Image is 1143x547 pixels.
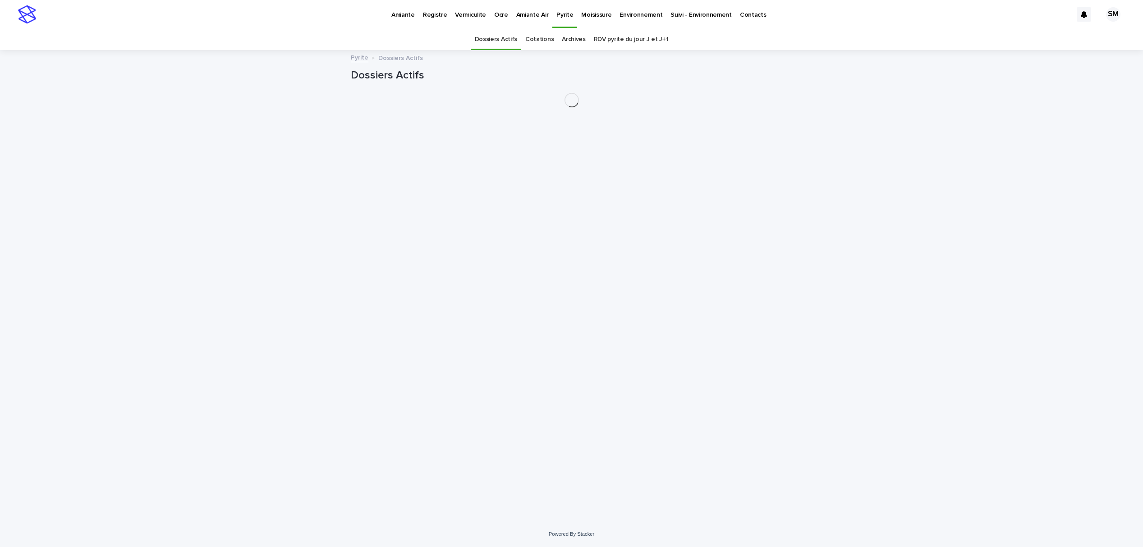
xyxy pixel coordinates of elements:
a: Archives [562,29,586,50]
a: Dossiers Actifs [475,29,517,50]
a: Pyrite [351,52,368,62]
div: SM [1106,7,1120,22]
a: RDV pyrite du jour J et J+1 [594,29,669,50]
h1: Dossiers Actifs [351,69,793,82]
a: Powered By Stacker [549,531,594,537]
a: Cotations [525,29,554,50]
p: Dossiers Actifs [378,52,423,62]
img: stacker-logo-s-only.png [18,5,36,23]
